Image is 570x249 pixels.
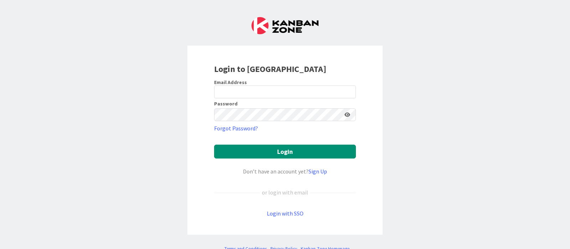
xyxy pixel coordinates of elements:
a: Forgot Password? [214,124,258,133]
a: Sign Up [309,168,327,175]
b: Login to [GEOGRAPHIC_DATA] [214,63,326,74]
a: Login with SSO [267,210,304,217]
img: Kanban Zone [252,17,318,34]
label: Email Address [214,79,247,85]
div: or login with email [260,188,310,197]
button: Login [214,145,356,159]
div: Don’t have an account yet? [214,167,356,176]
label: Password [214,101,238,106]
